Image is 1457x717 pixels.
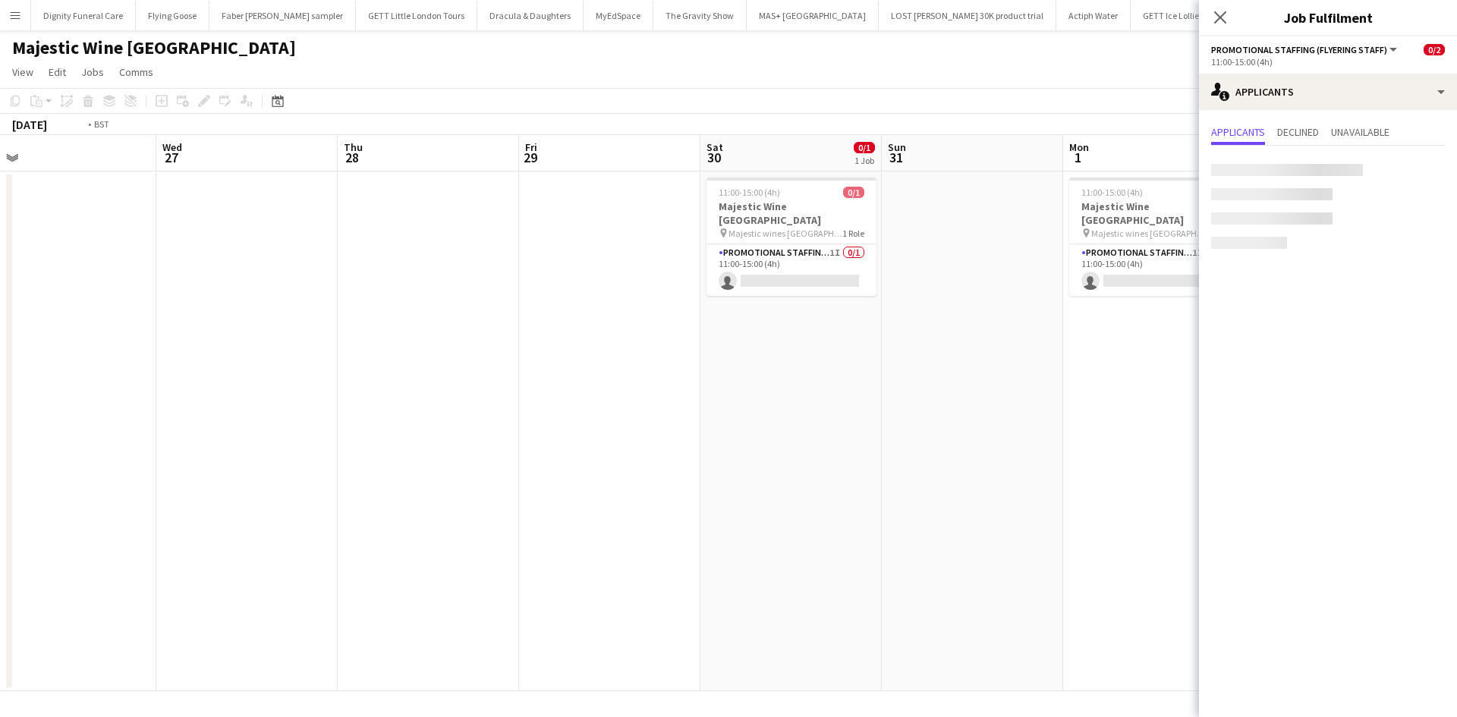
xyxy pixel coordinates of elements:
[477,1,584,30] button: Dracula & Daughters
[12,65,33,79] span: View
[1056,1,1131,30] button: Actiph Water
[12,117,47,132] div: [DATE]
[1424,44,1445,55] span: 0/2
[1331,127,1389,137] span: Unavailable
[356,1,477,30] button: GETT Little London Tours
[94,118,109,130] div: BST
[42,62,72,82] a: Edit
[584,1,653,30] button: MyEdSpace
[113,62,159,82] a: Comms
[1211,56,1445,68] div: 11:00-15:00 (4h)
[1199,74,1457,110] div: Applicants
[653,1,747,30] button: The Gravity Show
[49,65,66,79] span: Edit
[1199,8,1457,27] h3: Job Fulfilment
[12,36,296,59] h1: Majestic Wine [GEOGRAPHIC_DATA]
[136,1,209,30] button: Flying Goose
[1211,44,1387,55] span: Promotional Staffing (Flyering Staff)
[6,62,39,82] a: View
[747,1,879,30] button: MAS+ [GEOGRAPHIC_DATA]
[75,62,110,82] a: Jobs
[31,1,136,30] button: Dignity Funeral Care
[1211,127,1265,137] span: Applicants
[119,65,153,79] span: Comms
[1277,127,1319,137] span: Declined
[879,1,1056,30] button: LOST [PERSON_NAME] 30K product trial
[1211,44,1399,55] button: Promotional Staffing (Flyering Staff)
[209,1,356,30] button: Faber [PERSON_NAME] sampler
[81,65,104,79] span: Jobs
[1131,1,1216,30] button: GETT Ice Lollies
